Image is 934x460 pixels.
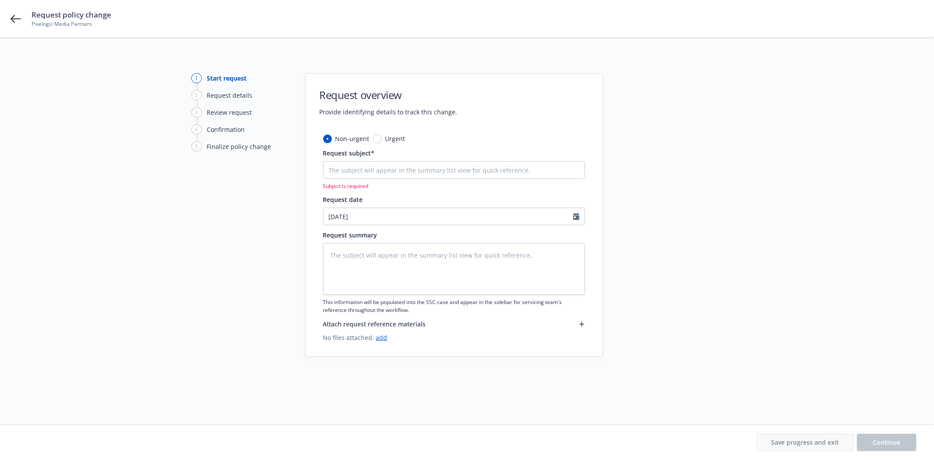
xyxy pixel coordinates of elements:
div: Start request [207,74,247,83]
span: No files attached. [323,333,585,342]
span: Request subject* [323,149,375,157]
input: Urgent [373,134,382,143]
span: Provide identifying details to track this change. [320,107,458,117]
span: Urgent [385,134,405,143]
span: Request date [323,195,363,204]
div: Confirmation [207,125,245,134]
span: Continue [873,438,901,446]
div: Finalize policy change [207,142,271,151]
a: add [376,333,388,342]
input: Non-urgent [323,134,332,143]
div: 3 [191,107,202,117]
span: Subject is required [323,182,585,190]
div: 2 [191,90,202,100]
span: This information will be populated into the SSC case and appear in the sidebar for servicing team... [323,298,585,313]
button: Continue [857,434,916,451]
span: Attach request reference materials [323,319,426,329]
span: Save progress and exit [771,438,839,446]
div: 1 [191,73,202,83]
svg: Calendar [573,213,579,220]
span: Non-urgent [335,134,370,143]
span: Request summary [323,231,377,239]
button: Save progress and exit [757,434,853,451]
h1: Request overview [320,88,458,102]
span: Request policy change [32,10,111,20]
div: 5 [191,142,202,152]
div: Review request [207,108,252,117]
div: Request details [207,91,253,100]
span: Pixelogic Media Partners [32,20,111,28]
div: 4 [191,124,202,134]
input: MM/DD/YYYY [324,208,573,225]
input: The subject will appear in the summary list view for quick reference. [323,161,585,179]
